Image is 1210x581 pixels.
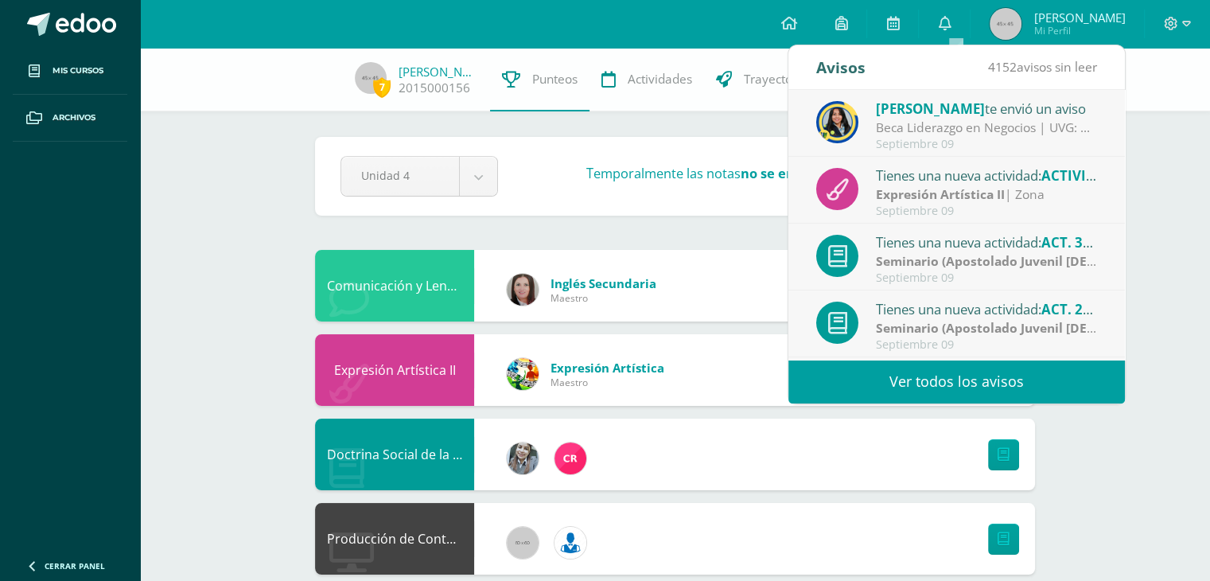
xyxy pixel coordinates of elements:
[628,71,692,88] span: Actividades
[53,64,103,77] span: Mis cursos
[876,338,1097,352] div: Septiembre 09
[361,157,439,194] span: Unidad 4
[554,443,586,474] img: 866c3f3dc5f3efb798120d7ad13644d9.png
[876,165,1097,185] div: Tienes una nueva actividad:
[816,101,858,143] img: 9385da7c0ece523bc67fca2554c96817.png
[1033,10,1125,25] span: [PERSON_NAME]
[507,274,539,306] img: 8af0450cf43d44e38c4a1497329761f3.png
[704,48,819,111] a: Trayectoria
[507,443,539,474] img: cba4c69ace659ae4cf02a5761d9a2473.png
[355,62,387,94] img: 45x45
[45,560,105,571] span: Cerrar panel
[876,185,1005,203] strong: Expresión Artística II
[554,527,586,559] img: 6ed6846fa57649245178fca9fc9a58dd.png
[586,164,934,182] h3: Temporalmente las notas .
[13,48,127,95] a: Mis cursos
[1041,166,1115,185] span: ACTIVIDAD
[551,360,664,376] span: Expresión Artística
[876,205,1097,218] div: Septiembre 09
[507,358,539,390] img: 159e24a6ecedfdf8f489544946a573f0.png
[744,71,807,88] span: Trayectoria
[816,45,866,89] div: Avisos
[876,185,1097,204] div: | Zona
[876,252,1097,271] div: | Zona
[876,232,1097,252] div: Tienes una nueva actividad:
[741,164,931,182] strong: no se encuentran disponibles
[876,319,1097,337] div: | Zona
[507,527,539,559] img: 60x60
[315,503,474,575] div: Producción de Contenidos Digitales
[876,271,1097,285] div: Septiembre 09
[876,298,1097,319] div: Tienes una nueva actividad:
[399,80,470,96] a: 2015000156
[532,71,578,88] span: Punteos
[876,98,1097,119] div: te envió un aviso
[490,48,589,111] a: Punteos
[13,95,127,142] a: Archivos
[1033,24,1125,37] span: Mi Perfil
[315,419,474,490] div: Doctrina Social de la Iglesia
[990,8,1021,40] img: 45x45
[788,360,1125,404] a: Ver todos los avisos
[551,275,656,291] span: Inglés Secundaria
[399,64,478,80] a: [PERSON_NAME]
[551,291,656,305] span: Maestro
[315,250,474,322] div: Comunicación y Lenguaje L3 Inglés
[373,77,391,97] span: 7
[589,48,704,111] a: Actividades
[876,119,1097,137] div: Beca Liderazgo en Negocios | UVG: Gusto en saludarlos chicos, que estén brillando en su práctica....
[876,99,985,118] span: [PERSON_NAME]
[876,138,1097,151] div: Septiembre 09
[53,111,95,124] span: Archivos
[988,58,1097,76] span: avisos sin leer
[988,58,1017,76] span: 4152
[315,334,474,406] div: Expresión Artística II
[341,157,497,196] a: Unidad 4
[551,376,664,389] span: Maestro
